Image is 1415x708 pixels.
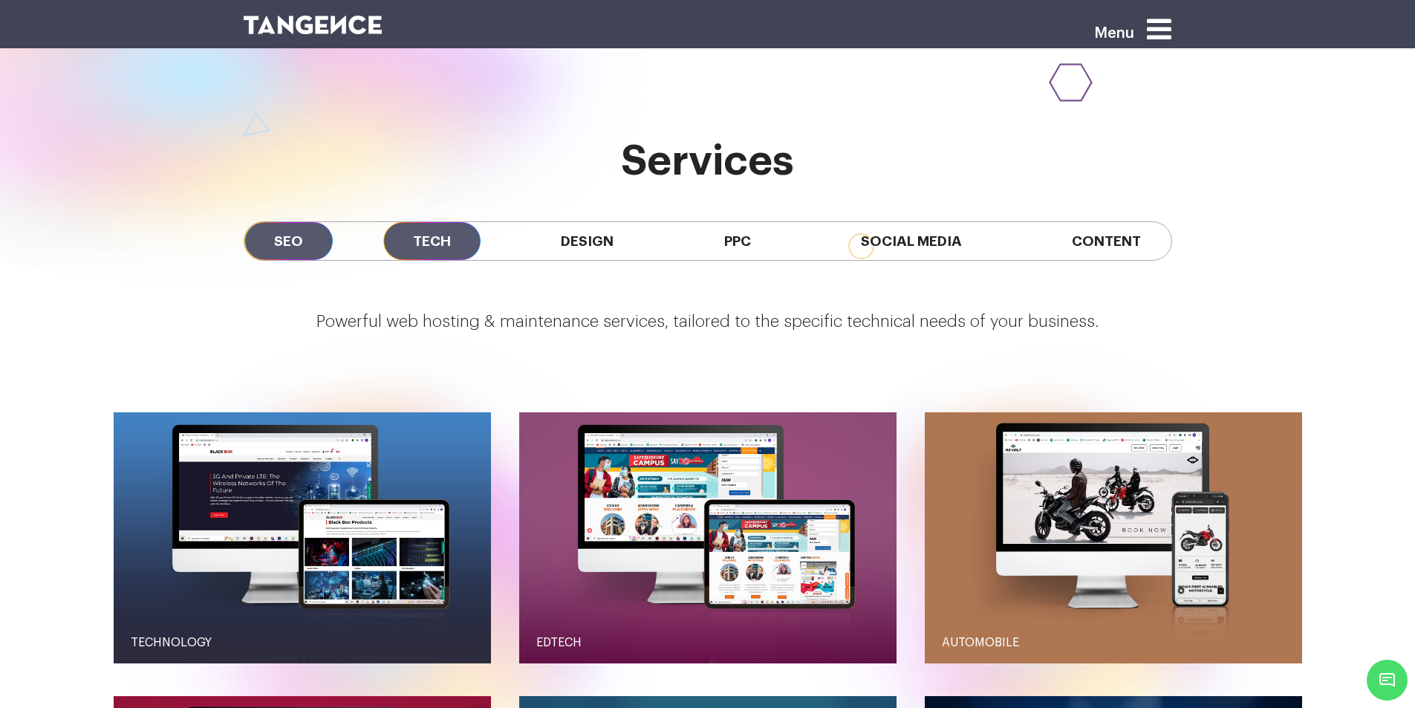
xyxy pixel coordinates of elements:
span: Technology [131,637,212,649]
a: Technology [114,619,491,666]
button: Automobile [925,412,1302,664]
span: Chat Widget [1367,660,1408,701]
button: Technology [114,412,491,664]
a: Edtech [519,619,897,666]
span: Social Media [831,222,992,260]
span: Design [531,222,643,260]
p: Powerful web hosting & maintenance services, tailored to the specific technical needs of your bus... [114,310,1302,335]
button: Edtech [519,412,897,664]
span: Content [1042,222,1171,260]
span: Automobile [942,637,1019,649]
span: Edtech [536,637,582,649]
img: logo SVG [244,16,383,34]
a: Automobile [925,619,1302,666]
span: SEO [244,222,333,260]
h2: services [244,138,1172,184]
span: PPC [695,222,781,260]
span: Tech [383,222,481,260]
